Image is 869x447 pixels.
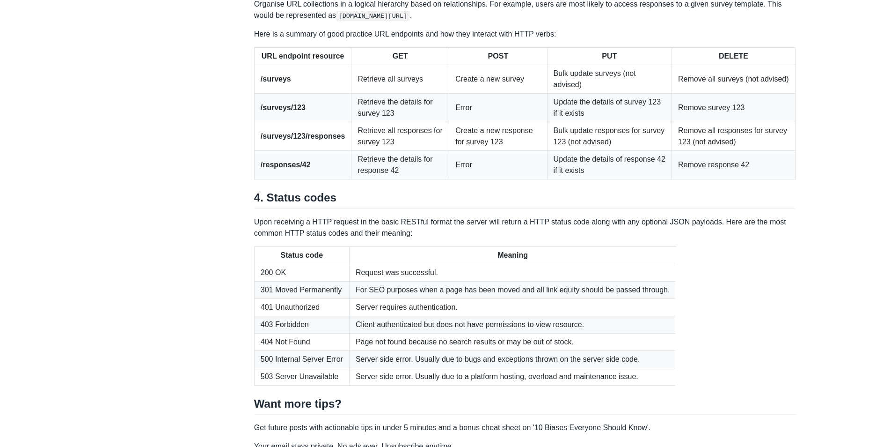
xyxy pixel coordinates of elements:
[547,48,672,65] th: PUT
[261,161,311,169] strong: /responses/42
[254,350,349,368] td: 500 Internal Server Error
[449,122,547,151] td: Create a new response for survey 123
[351,48,449,65] th: GET
[336,11,410,21] code: [DOMAIN_NAME][URL]
[349,246,676,264] th: Meaning
[349,281,676,298] td: For SEO purposes when a page has been moved and all link equity should be passed through.
[547,151,672,179] td: Update the details of response 42 if it exists
[351,122,449,151] td: Retrieve all responses for survey 123
[254,246,349,264] th: Status code
[254,368,349,385] td: 503 Server Unavailable
[349,298,676,316] td: Server requires authentication.
[254,264,349,281] td: 200 OK
[449,94,547,122] td: Error
[449,65,547,94] td: Create a new survey
[261,75,291,83] strong: /surveys
[349,264,676,281] td: Request was successful.
[351,94,449,122] td: Retrieve the details for survey 123
[349,350,676,368] td: Server side error. Usually due to bugs and exceptions thrown on the server side code.
[254,29,796,40] p: Here is a summary of good practice URL endpoints and how they interact with HTTP verbs:
[261,104,306,112] strong: /surveys/123
[254,191,796,209] h2: 4. Status codes
[351,65,449,94] td: Retrieve all surveys
[449,151,547,179] td: Error
[349,333,676,350] td: Page not found because no search results or may be out of stock.
[254,298,349,316] td: 401 Unauthorized
[672,151,796,179] td: Remove response 42
[254,397,796,415] h2: Want more tips?
[254,281,349,298] td: 301 Moved Permanently
[672,48,796,65] th: DELETE
[254,333,349,350] td: 404 Not Found
[254,316,349,333] td: 403 Forbidden
[351,151,449,179] td: Retrieve the details for response 42
[349,316,676,333] td: Client authenticated but does not have permissions to view resource.
[672,65,796,94] td: Remove all surveys (not advised)
[672,122,796,151] td: Remove all responses for survey 123 (not advised)
[254,216,796,239] p: Upon receiving a HTTP request in the basic RESTful format the server will return a HTTP status co...
[449,48,547,65] th: POST
[547,122,672,151] td: Bulk update responses for survey 123 (not advised)
[254,422,796,433] p: Get future posts with actionable tips in under 5 minutes and a bonus cheat sheet on '10 Biases Ev...
[547,94,672,122] td: Update the details of survey 123 if it exists
[547,65,672,94] td: Bulk update surveys (not advised)
[261,132,345,140] strong: /surveys/123/responses
[672,94,796,122] td: Remove survey 123
[254,48,351,65] th: URL endpoint resource
[349,368,676,385] td: Server side error. Usually due to a platform hosting, overload and maintenance issue.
